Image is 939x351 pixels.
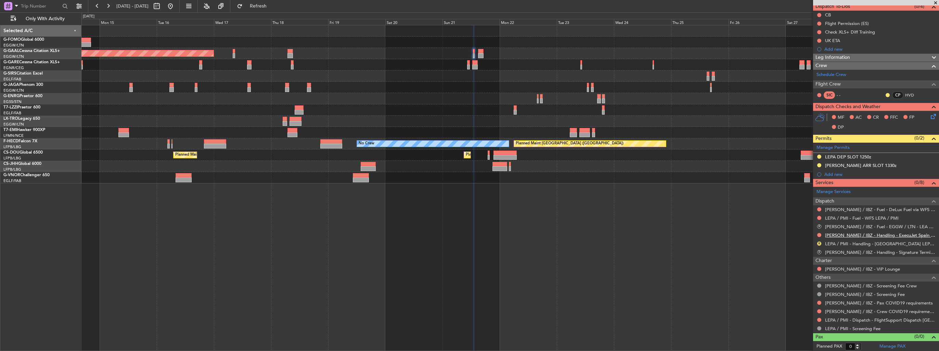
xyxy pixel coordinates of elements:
[3,122,24,127] a: EGGW/LTN
[825,291,905,297] a: [PERSON_NAME] / IBZ - Screening Fee
[116,3,149,9] span: [DATE] - [DATE]
[3,178,21,183] a: EGLF/FAB
[838,114,844,121] span: MF
[825,309,936,314] a: [PERSON_NAME] / IBZ - Crew COVID19 requirements
[824,171,936,177] div: Add new
[3,156,21,161] a: LFPB/LBG
[21,1,60,11] input: Trip Number
[825,154,871,160] div: LEPA DEP SLOT 1250z
[816,144,850,151] a: Manage Permits
[825,283,917,289] a: [PERSON_NAME] / IBZ - Screening Fee Crew
[8,13,74,24] button: Only With Activity
[817,242,821,246] button: R
[385,19,442,25] div: Sat 20
[914,3,924,10] span: (0/4)
[914,333,924,340] span: (0/0)
[825,300,933,306] a: [PERSON_NAME] / IBZ - Pax COVID19 requirements
[3,60,60,64] a: G-GARECessna Citation XLS+
[3,144,21,149] a: LFPB/LBG
[3,38,21,42] span: G-FOMO
[905,92,921,98] a: HVD
[3,77,21,82] a: EGLF/FAB
[3,49,19,53] span: G-GAAL
[825,249,936,255] a: [PERSON_NAME] / IBZ - Handling - Signature Terminal 1 EGGW / LTN
[825,266,900,272] a: [PERSON_NAME] / IBZ - VIP Lounge
[234,1,275,12] button: Refresh
[879,343,905,350] a: Manage PAX
[614,19,671,25] div: Wed 24
[83,14,94,19] div: [DATE]
[359,139,374,149] div: No Crew
[837,92,852,98] div: - -
[442,19,500,25] div: Sun 21
[3,88,24,93] a: EGGW/LTN
[3,162,18,166] span: CS-JHH
[3,49,60,53] a: G-GAALCessna Citation XLS+
[671,19,728,25] div: Thu 25
[3,71,16,76] span: G-SIRS
[500,19,557,25] div: Mon 22
[856,114,862,121] span: AC
[3,128,45,132] a: T7-EMIHawker 900XP
[3,173,50,177] a: G-VNORChallenger 650
[3,173,20,177] span: G-VNOR
[873,114,879,121] span: CR
[729,19,786,25] div: Fri 26
[3,117,18,121] span: LX-TRO
[3,151,43,155] a: CS-DOUGlobal 6500
[815,274,831,282] span: Others
[825,326,880,331] a: LEPA / PMI - Screening Fee
[3,162,41,166] a: CS-JHHGlobal 6000
[824,91,835,99] div: SIC
[815,62,827,70] span: Crew
[825,38,840,43] div: UK ETA
[816,188,851,195] a: Manage Services
[815,3,850,11] span: Dispatch To-Dos
[3,94,42,98] a: G-ENRGPraetor 600
[328,19,385,25] div: Fri 19
[3,65,24,70] a: EGNR/CEG
[3,110,21,116] a: EGLF/FAB
[18,16,72,21] span: Only With Activity
[3,151,20,155] span: CS-DOU
[892,91,903,99] div: CP
[825,29,875,35] div: Check XLS+ Diff Training
[3,94,20,98] span: G-ENRG
[825,207,936,212] a: [PERSON_NAME] / IBZ - Fuel - DeLux Fuel via WFS - [PERSON_NAME] / IBZ
[824,46,936,52] div: Add new
[825,224,936,230] a: [PERSON_NAME] / IBZ - Fuel - EGGW / LTN - LEA Fuel via Signature in EGGW
[838,124,844,131] span: DP
[3,54,24,59] a: EGGW/LTN
[815,333,823,341] span: Pax
[825,12,831,18] div: CB
[3,117,40,121] a: LX-TROLegacy 650
[466,150,574,160] div: Planned Maint [GEOGRAPHIC_DATA] ([GEOGRAPHIC_DATA])
[244,4,273,9] span: Refresh
[815,80,841,88] span: Flight Crew
[3,139,18,143] span: F-HECD
[815,103,880,111] span: Dispatch Checks and Weather
[825,241,936,247] a: LEPA / PMI - Handling - [GEOGRAPHIC_DATA] LEPA / PMI
[890,114,898,121] span: FFC
[825,317,936,323] a: LEPA / PMI - Dispatch - FlightSupport Dispatch [GEOGRAPHIC_DATA]
[3,105,40,109] a: T7-LZZIPraetor 600
[3,43,24,48] a: EGGW/LTN
[815,54,850,62] span: Leg Information
[815,179,833,187] span: Services
[914,134,924,142] span: (0/2)
[909,114,914,121] span: FP
[815,257,832,265] span: Charter
[815,135,832,143] span: Permits
[3,71,43,76] a: G-SIRSCitation Excel
[816,71,846,78] a: Schedule Crew
[557,19,614,25] div: Tue 23
[3,60,19,64] span: G-GARE
[3,105,17,109] span: T7-LZZI
[3,128,17,132] span: T7-EMI
[3,167,21,172] a: LFPB/LBG
[100,19,157,25] div: Mon 15
[3,99,22,104] a: EGSS/STN
[825,215,899,221] a: LEPA / PMI - Fuel - WFS LEPA / PMI
[271,19,328,25] div: Thu 18
[817,224,821,229] button: R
